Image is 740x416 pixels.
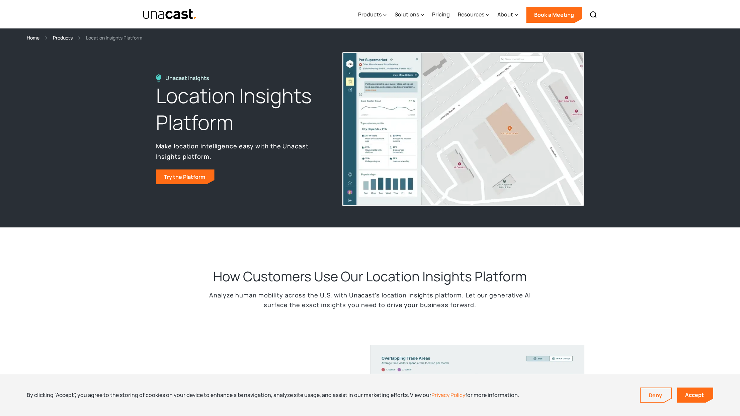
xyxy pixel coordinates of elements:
div: Products [358,1,387,28]
div: About [497,10,513,18]
div: Products [358,10,382,18]
a: Home [27,34,39,42]
div: By clicking “Accept”, you agree to the storing of cookies on your device to enhance site navigati... [27,391,519,399]
a: Deny [641,388,671,402]
div: Location Insights Platform [86,34,142,42]
a: Accept [677,388,713,403]
a: home [143,8,197,20]
img: Unacast text logo [143,8,197,20]
a: Pricing [432,1,450,28]
div: Resources [458,1,489,28]
h3: Grow into new markets with confidence [156,370,330,400]
a: Products [53,34,73,42]
div: About [497,1,518,28]
div: Solutions [395,10,419,18]
div: Solutions [395,1,424,28]
h2: How Customers Use Our Location Insights Platform [213,268,527,285]
p: Make location intelligence easy with the Unacast Insights platform. [156,141,327,161]
h1: Location Insights Platform [156,82,327,136]
p: Analyze human mobility across the U.S. with Unacast’s location insights platform. Let our generat... [203,290,538,310]
a: Privacy Policy [431,391,465,399]
div: Unacast Insights [165,74,213,82]
a: Book a Meeting [526,7,582,23]
img: Search icon [589,11,597,19]
img: Location Insights Platform icon [156,74,161,82]
div: Resources [458,10,484,18]
a: Try the Platform [156,169,215,184]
